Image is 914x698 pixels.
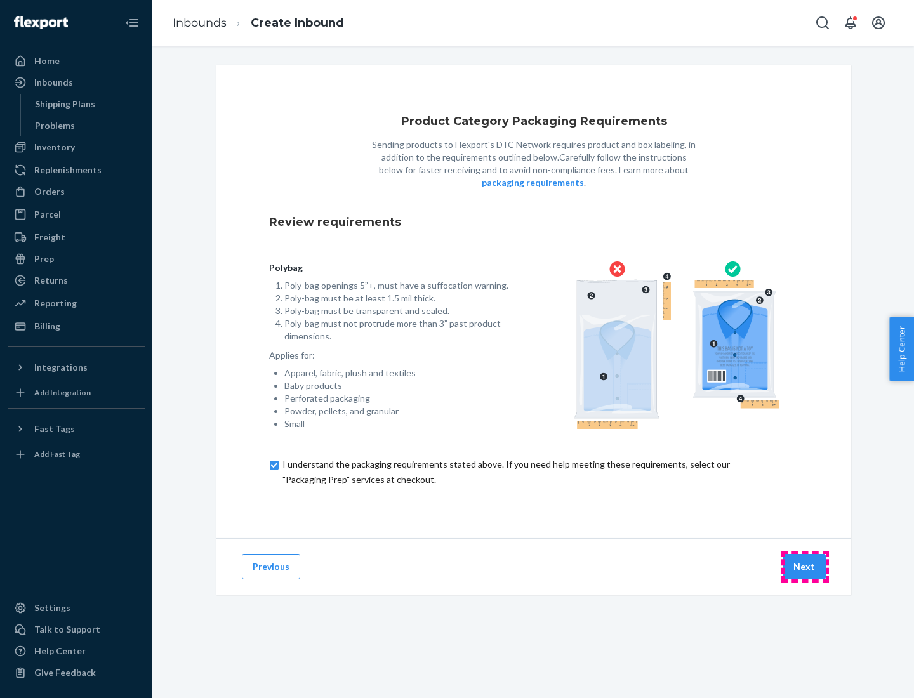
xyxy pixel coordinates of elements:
a: Inbounds [173,16,227,30]
li: Apparel, fabric, plush and textiles [284,367,513,379]
li: Small [284,418,513,430]
ol: breadcrumbs [162,4,354,42]
div: Problems [35,119,75,132]
a: Settings [8,598,145,618]
a: Replenishments [8,160,145,180]
div: Fast Tags [34,423,75,435]
div: Inventory [34,141,75,154]
div: Settings [34,602,70,614]
div: Home [34,55,60,67]
div: Inbounds [34,76,73,89]
a: Orders [8,181,145,202]
a: Billing [8,316,145,336]
a: Parcel [8,204,145,225]
a: Add Integration [8,383,145,403]
button: Open notifications [838,10,863,36]
a: Help Center [8,641,145,661]
a: Inbounds [8,72,145,93]
button: Fast Tags [8,419,145,439]
div: Reporting [34,297,77,310]
p: Applies for: [269,349,513,362]
button: Help Center [889,317,914,381]
div: Review requirements [269,204,798,241]
a: Returns [8,270,145,291]
button: Integrations [8,357,145,378]
p: Sending products to Flexport's DTC Network requires product and box labeling, in addition to the ... [369,138,699,189]
li: Poly-bag must be at least 1.5 mil thick. [284,292,513,305]
div: Freight [34,231,65,244]
div: Give Feedback [34,666,96,679]
div: Orders [34,185,65,198]
div: Replenishments [34,164,102,176]
div: Returns [34,274,68,287]
button: Next [783,554,826,579]
a: Inventory [8,137,145,157]
div: Billing [34,320,60,333]
li: Poly-bag openings 5”+, must have a suffocation warning. [284,279,513,292]
img: Flexport logo [14,16,68,29]
a: Prep [8,249,145,269]
li: Perforated packaging [284,392,513,405]
li: Powder, pellets, and granular [284,405,513,418]
div: Help Center [34,645,86,657]
h1: Product Category Packaging Requirements [401,115,667,128]
button: Open Search Box [810,10,835,36]
a: Reporting [8,293,145,313]
a: Shipping Plans [29,94,145,114]
li: Baby products [284,379,513,392]
div: Talk to Support [34,623,100,636]
button: Give Feedback [8,662,145,683]
p: Polybag [269,261,513,274]
button: Open account menu [866,10,891,36]
div: Add Integration [34,387,91,398]
div: Parcel [34,208,61,221]
a: Freight [8,227,145,247]
a: Create Inbound [251,16,344,30]
div: Add Fast Tag [34,449,80,459]
img: polybag.ac92ac876edd07edd96c1eaacd328395.png [574,261,779,429]
div: Integrations [34,361,88,374]
div: Prep [34,253,54,265]
button: Previous [242,554,300,579]
button: packaging requirements [482,176,584,189]
button: Close Navigation [119,10,145,36]
a: Talk to Support [8,619,145,640]
li: Poly-bag must not protrude more than 3” past product dimensions. [284,317,513,343]
li: Poly-bag must be transparent and sealed. [284,305,513,317]
a: Home [8,51,145,71]
div: Shipping Plans [35,98,95,110]
a: Add Fast Tag [8,444,145,464]
a: Problems [29,115,145,136]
